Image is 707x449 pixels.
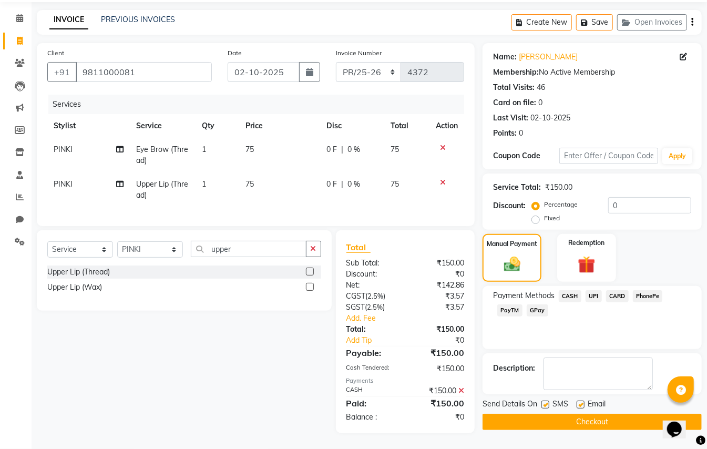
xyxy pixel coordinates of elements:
[483,414,702,430] button: Checkout
[493,128,517,139] div: Points:
[49,11,88,29] a: INVOICE
[326,179,337,190] span: 0 F
[497,304,522,317] span: PayTM
[367,303,383,311] span: 2.5%
[339,397,405,410] div: Paid:
[347,179,360,190] span: 0 %
[493,363,535,374] div: Description:
[519,128,523,139] div: 0
[487,239,537,249] label: Manual Payment
[568,238,604,248] label: Redemption
[493,97,536,108] div: Card on file:
[405,412,472,423] div: ₹0
[347,144,360,155] span: 0 %
[545,182,572,193] div: ₹150.00
[239,114,320,138] th: Price
[405,302,472,313] div: ₹3.57
[47,114,130,138] th: Stylist
[405,346,472,359] div: ₹150.00
[339,313,473,324] a: Add. Fee
[346,302,365,312] span: SGST
[47,48,64,58] label: Client
[493,67,691,78] div: No Active Membership
[493,67,539,78] div: Membership:
[544,200,578,209] label: Percentage
[633,290,663,302] span: PhonePe
[576,14,613,30] button: Save
[202,145,206,154] span: 1
[572,254,601,275] img: _gift.svg
[339,346,405,359] div: Payable:
[341,144,343,155] span: |
[191,241,306,257] input: Search or Scan
[228,48,242,58] label: Date
[617,14,687,30] button: Open Invoices
[493,82,535,93] div: Total Visits:
[47,282,102,293] div: Upper Lip (Wax)
[336,48,382,58] label: Invoice Number
[493,182,541,193] div: Service Total:
[339,291,405,302] div: ( )
[202,179,206,189] span: 1
[511,14,572,30] button: Create New
[368,292,384,300] span: 2.5%
[339,302,405,313] div: ( )
[544,213,560,223] label: Fixed
[391,145,399,154] span: 75
[346,291,366,301] span: CGST
[384,114,429,138] th: Total
[530,113,570,124] div: 02-10-2025
[245,179,254,189] span: 75
[405,258,472,269] div: ₹150.00
[606,290,629,302] span: CARD
[405,397,472,410] div: ₹150.00
[76,62,212,82] input: Search by Name/Mobile/Email/Code
[663,407,696,438] iframe: chat widget
[196,114,239,138] th: Qty
[405,363,472,374] div: ₹150.00
[405,291,472,302] div: ₹3.57
[48,95,472,114] div: Services
[320,114,384,138] th: Disc
[339,412,405,423] div: Balance :
[429,114,464,138] th: Action
[552,399,568,412] span: SMS
[54,179,73,189] span: PINKI
[588,399,606,412] span: Email
[339,324,405,335] div: Total:
[339,363,405,374] div: Cash Tendered:
[499,255,526,274] img: _cash.svg
[346,376,465,385] div: Payments
[662,148,692,164] button: Apply
[136,179,188,200] span: Upper Lip (Thread)
[339,385,405,396] div: CASH
[483,399,537,412] span: Send Details On
[326,144,337,155] span: 0 F
[586,290,602,302] span: UPI
[341,179,343,190] span: |
[537,82,545,93] div: 46
[47,62,77,82] button: +91
[559,148,658,164] input: Enter Offer / Coupon Code
[405,280,472,291] div: ₹142.86
[339,335,417,346] a: Add Tip
[346,242,371,253] span: Total
[493,150,559,161] div: Coupon Code
[339,269,405,280] div: Discount:
[493,200,526,211] div: Discount:
[391,179,399,189] span: 75
[405,385,472,396] div: ₹150.00
[54,145,73,154] span: PINKI
[136,145,188,165] span: Eye Brow (Thread)
[538,97,542,108] div: 0
[527,304,548,317] span: GPay
[519,52,578,63] a: [PERSON_NAME]
[405,269,472,280] div: ₹0
[245,145,254,154] span: 75
[101,15,175,24] a: PREVIOUS INVOICES
[405,324,472,335] div: ₹150.00
[559,290,581,302] span: CASH
[47,267,110,278] div: Upper Lip (Thread)
[493,290,555,301] span: Payment Methods
[339,258,405,269] div: Sub Total:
